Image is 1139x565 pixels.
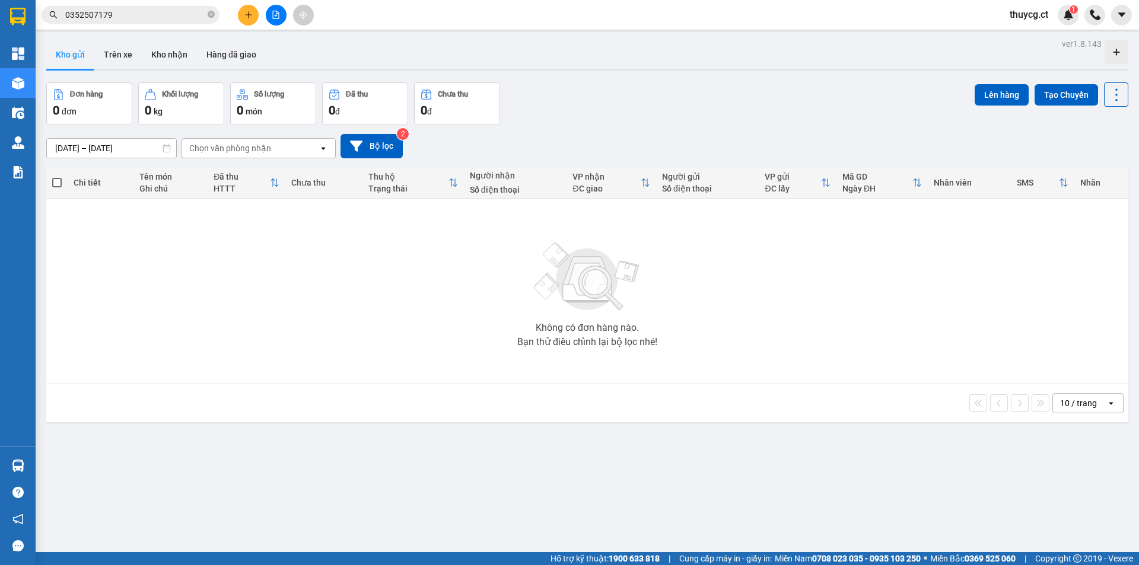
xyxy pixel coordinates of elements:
[836,167,928,199] th: Toggle SortBy
[1073,554,1081,563] span: copyright
[1025,552,1026,565] span: |
[12,487,24,498] span: question-circle
[421,103,427,117] span: 0
[94,40,142,69] button: Trên xe
[679,552,772,565] span: Cung cấp máy in - giấy in:
[567,167,656,199] th: Toggle SortBy
[47,139,176,158] input: Select a date range.
[1070,5,1078,14] sup: 1
[669,552,670,565] span: |
[397,128,409,140] sup: 2
[238,5,259,25] button: plus
[74,178,127,187] div: Chi tiết
[12,136,24,149] img: warehouse-icon
[12,107,24,119] img: warehouse-icon
[145,103,151,117] span: 0
[1060,397,1097,409] div: 10 / trang
[139,184,202,193] div: Ghi chú
[46,82,132,125] button: Đơn hàng0đơn
[934,178,1005,187] div: Nhân viên
[368,172,448,181] div: Thu hộ
[1063,9,1074,20] img: icon-new-feature
[572,172,641,181] div: VP nhận
[10,8,26,25] img: logo-vxr
[230,82,316,125] button: Số lượng0món
[1090,9,1100,20] img: phone-icon
[46,40,94,69] button: Kho gửi
[517,337,657,347] div: Bạn thử điều chỉnh lại bộ lọc nhé!
[765,184,820,193] div: ĐC lấy
[572,184,641,193] div: ĐC giao
[1035,84,1098,106] button: Tạo Chuyến
[1106,398,1116,408] svg: open
[470,171,561,180] div: Người nhận
[53,103,59,117] span: 0
[70,90,103,98] div: Đơn hàng
[662,172,753,181] div: Người gửi
[812,554,921,563] strong: 0708 023 035 - 0935 103 250
[293,5,314,25] button: aim
[12,459,24,472] img: warehouse-icon
[346,90,368,98] div: Đã thu
[208,167,285,199] th: Toggle SortBy
[12,540,24,551] span: message
[237,103,243,117] span: 0
[291,178,357,187] div: Chưa thu
[528,235,647,318] img: svg+xml;base64,PHN2ZyBjbGFzcz0ibGlzdC1wbHVnX19zdmciIHhtbG5zPSJodHRwOi8vd3d3LnczLm9yZy8yMDAwL3N2Zy...
[12,513,24,525] span: notification
[197,40,266,69] button: Hàng đã giao
[1011,167,1074,199] th: Toggle SortBy
[924,556,927,561] span: ⚪️
[208,11,215,18] span: close-circle
[49,11,58,19] span: search
[759,167,836,199] th: Toggle SortBy
[341,134,403,158] button: Bộ lọc
[842,172,912,181] div: Mã GD
[842,184,912,193] div: Ngày ĐH
[775,552,921,565] span: Miền Nam
[1000,7,1058,22] span: thuycg.ct
[244,11,253,19] span: plus
[12,77,24,90] img: warehouse-icon
[138,82,224,125] button: Khối lượng0kg
[62,107,77,116] span: đơn
[335,107,340,116] span: đ
[662,184,753,193] div: Số điện thoại
[1017,178,1059,187] div: SMS
[470,185,561,194] div: Số điện thoại
[551,552,660,565] span: Hỗ trợ kỹ thuật:
[438,90,468,98] div: Chưa thu
[930,552,1016,565] span: Miền Bắc
[1111,5,1132,25] button: caret-down
[975,84,1029,106] button: Lên hàng
[322,82,408,125] button: Đã thu0đ
[368,184,448,193] div: Trạng thái
[1080,178,1122,187] div: Nhãn
[189,142,271,154] div: Chọn văn phòng nhận
[765,172,820,181] div: VP gửi
[162,90,198,98] div: Khối lượng
[329,103,335,117] span: 0
[208,9,215,21] span: close-circle
[319,143,328,153] svg: open
[414,82,500,125] button: Chưa thu0đ
[214,184,270,193] div: HTTT
[266,5,287,25] button: file-add
[609,554,660,563] strong: 1900 633 818
[246,107,262,116] span: món
[1071,5,1076,14] span: 1
[299,11,307,19] span: aim
[965,554,1016,563] strong: 0369 525 060
[12,166,24,178] img: solution-icon
[214,172,270,181] div: Đã thu
[536,323,639,333] div: Không có đơn hàng nào.
[154,107,163,116] span: kg
[1105,40,1128,64] div: Tạo kho hàng mới
[139,172,202,181] div: Tên món
[1062,37,1102,50] div: ver 1.8.143
[254,90,284,98] div: Số lượng
[427,107,432,116] span: đ
[142,40,197,69] button: Kho nhận
[272,11,280,19] span: file-add
[12,47,24,60] img: dashboard-icon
